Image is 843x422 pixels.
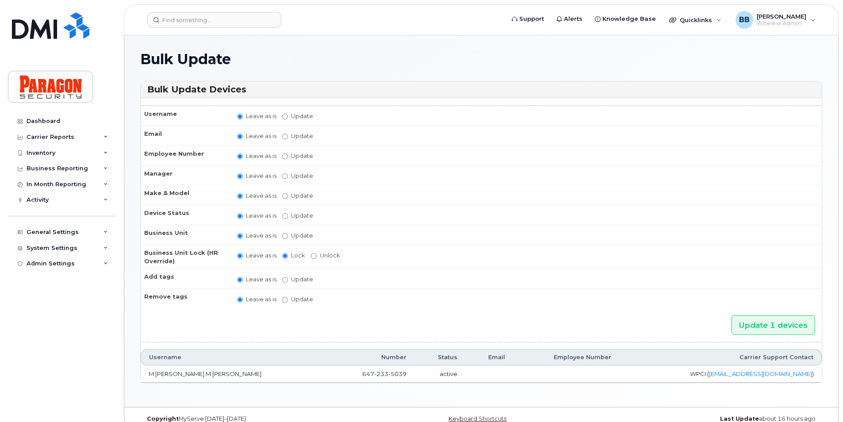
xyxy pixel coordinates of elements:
input: Leave as is [237,253,243,259]
label: Leave as is [237,112,276,120]
label: Update [282,132,313,140]
input: Leave as is [237,173,243,179]
h3: Bulk Update Devices [147,84,815,96]
input: Update [282,114,288,119]
td: active [414,365,466,383]
input: Leave as is [237,277,243,283]
input: Leave as is [237,213,243,219]
td: WPCI ( ) [619,365,822,383]
label: Update [282,152,313,160]
th: Email [141,126,229,146]
label: Leave as is [237,231,276,240]
th: Carrier Support Contact [619,349,822,365]
th: Username [141,106,229,126]
strong: Last Update [720,415,759,422]
input: Leave as is [237,153,243,159]
span: 647 [362,370,406,377]
th: Business Unit [141,225,229,245]
input: Update [282,173,288,179]
label: Leave as is [237,132,276,140]
label: Update [282,192,313,200]
th: Remove tags [141,288,229,308]
span: 5039 [388,370,406,377]
input: Update 1 devices [732,315,815,335]
th: Make & Model [141,185,229,205]
input: Leave as is [237,233,243,239]
strong: Copyright [147,415,179,422]
label: Update [282,211,313,220]
input: Leave as is [237,297,243,303]
label: Leave as is [237,152,276,160]
input: Unlock [311,253,317,259]
td: M [PERSON_NAME] M [PERSON_NAME] [141,365,327,383]
label: Leave as is [237,172,276,180]
input: Update [282,134,288,139]
input: Update [282,233,288,239]
th: Manager [141,165,229,185]
label: Leave as is [237,251,276,260]
label: Lock [282,251,305,260]
input: Update [282,193,288,199]
th: Add tags [141,269,229,288]
input: Leave as is [237,193,243,199]
label: Leave as is [237,211,276,220]
th: Employee Number [141,146,229,165]
input: Update [282,153,288,159]
label: Update [282,275,313,284]
label: Update [282,172,313,180]
input: Leave as is [237,134,243,139]
span: 233 [374,370,388,377]
th: Username [141,349,327,365]
label: Update [282,112,313,120]
input: Leave as is [237,114,243,119]
label: Unlock [311,251,340,260]
th: Device Status [141,205,229,225]
input: Update [282,277,288,283]
input: Update [282,297,288,303]
th: Number [327,349,414,365]
h1: Bulk Update [140,51,822,67]
th: Email [465,349,513,365]
label: Leave as is [237,192,276,200]
label: Update [282,295,313,303]
a: [EMAIL_ADDRESS][DOMAIN_NAME] [709,370,812,377]
a: Keyboard Shortcuts [448,415,506,422]
th: Status [414,349,466,365]
input: Lock [282,253,288,259]
th: Business Unit Lock (HR Override) [141,245,229,269]
th: Employee Number [513,349,619,365]
label: Leave as is [237,295,276,303]
label: Update [282,231,313,240]
label: Leave as is [237,275,276,284]
input: Update [282,213,288,219]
